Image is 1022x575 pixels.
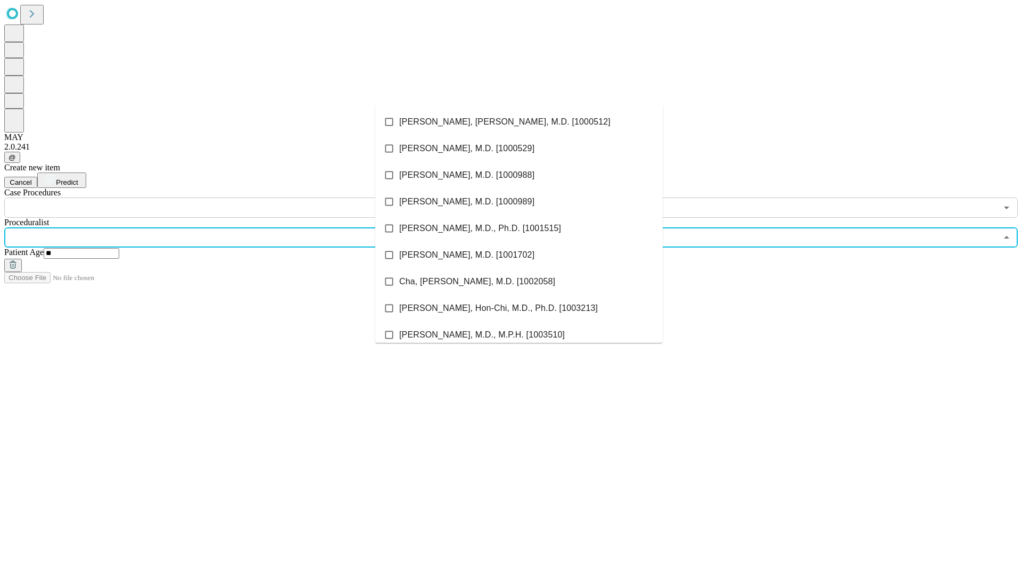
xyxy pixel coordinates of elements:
[4,177,37,188] button: Cancel
[399,116,611,128] span: [PERSON_NAME], [PERSON_NAME], M.D. [1000512]
[399,169,534,182] span: [PERSON_NAME], M.D. [1000988]
[399,142,534,155] span: [PERSON_NAME], M.D. [1000529]
[399,275,555,288] span: Cha, [PERSON_NAME], M.D. [1002058]
[4,163,60,172] span: Create new item
[399,195,534,208] span: [PERSON_NAME], M.D. [1000989]
[4,248,44,257] span: Patient Age
[4,152,20,163] button: @
[4,133,1018,142] div: MAY
[999,200,1014,215] button: Open
[399,249,534,261] span: [PERSON_NAME], M.D. [1001702]
[4,188,61,197] span: Scheduled Procedure
[4,142,1018,152] div: 2.0.241
[37,172,86,188] button: Predict
[9,153,16,161] span: @
[56,178,78,186] span: Predict
[999,230,1014,245] button: Close
[399,328,565,341] span: [PERSON_NAME], M.D., M.P.H. [1003510]
[399,302,598,315] span: [PERSON_NAME], Hon-Chi, M.D., Ph.D. [1003213]
[4,218,49,227] span: Proceduralist
[399,222,561,235] span: [PERSON_NAME], M.D., Ph.D. [1001515]
[10,178,32,186] span: Cancel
